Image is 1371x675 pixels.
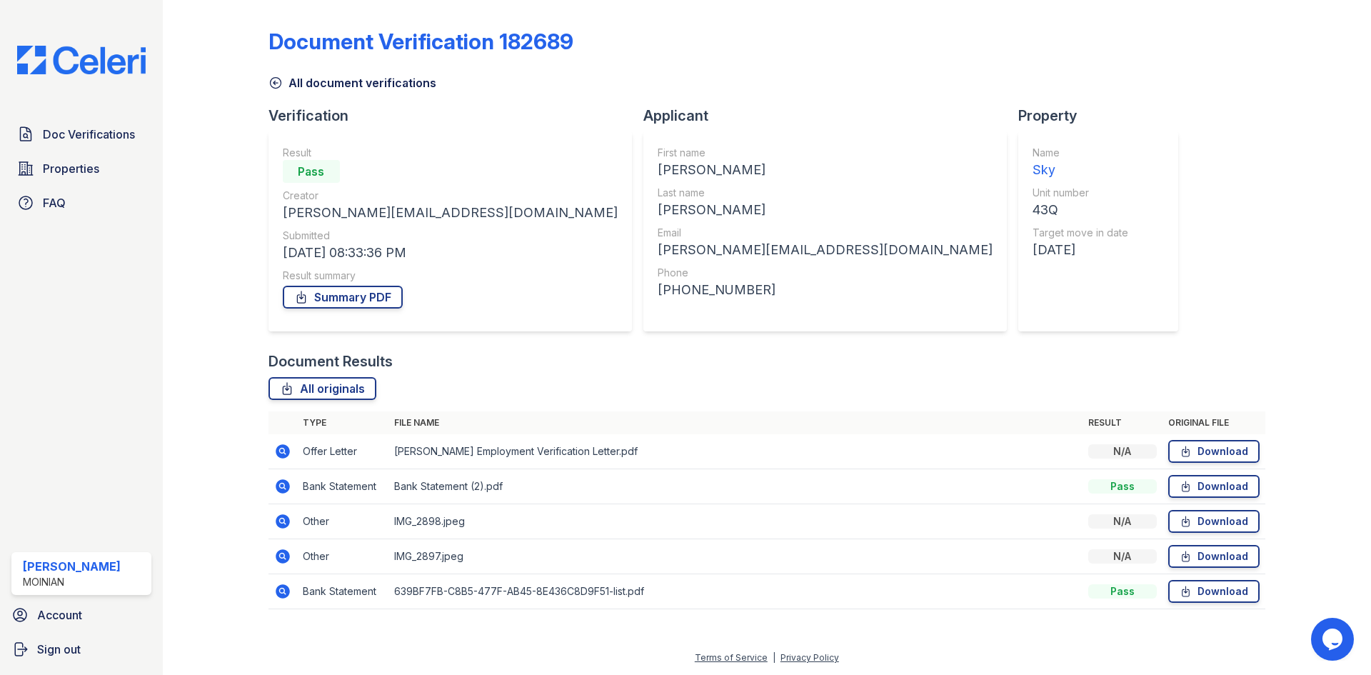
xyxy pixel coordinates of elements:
a: Summary PDF [283,286,403,309]
div: Target move in date [1033,226,1128,240]
span: Properties [43,160,99,177]
a: Download [1168,475,1260,498]
div: Creator [283,189,618,203]
div: Verification [268,106,643,126]
div: Result [283,146,618,160]
a: Download [1168,545,1260,568]
div: Phone [658,266,993,280]
div: Submitted [283,229,618,243]
div: Pass [283,160,340,183]
a: All document verifications [268,74,436,91]
div: [DATE] [1033,240,1128,260]
td: Bank Statement [297,574,388,609]
div: Unit number [1033,186,1128,200]
div: [PERSON_NAME][EMAIL_ADDRESS][DOMAIN_NAME] [658,240,993,260]
a: Terms of Service [695,652,768,663]
td: Bank Statement [297,469,388,504]
a: Privacy Policy [780,652,839,663]
a: Download [1168,510,1260,533]
th: File name [388,411,1083,434]
span: FAQ [43,194,66,211]
div: 43Q [1033,200,1128,220]
div: | [773,652,775,663]
td: [PERSON_NAME] Employment Verification Letter.pdf [388,434,1083,469]
div: Name [1033,146,1128,160]
div: Moinian [23,575,121,589]
div: Sky [1033,160,1128,180]
div: Property [1018,106,1190,126]
div: Result summary [283,269,618,283]
td: Other [297,539,388,574]
th: Result [1083,411,1162,434]
div: N/A [1088,514,1157,529]
div: [DATE] 08:33:36 PM [283,243,618,263]
td: 639BF7FB-C8B5-477F-AB45-8E436C8D9F51-list.pdf [388,574,1083,609]
div: [PERSON_NAME][EMAIL_ADDRESS][DOMAIN_NAME] [283,203,618,223]
td: IMG_2898.jpeg [388,504,1083,539]
span: Sign out [37,641,81,658]
div: Document Verification 182689 [268,29,573,54]
a: Download [1168,440,1260,463]
div: [PHONE_NUMBER] [658,280,993,300]
td: Other [297,504,388,539]
th: Original file [1162,411,1265,434]
a: Account [6,601,157,629]
div: Pass [1088,479,1157,494]
a: Doc Verifications [11,120,151,149]
div: Last name [658,186,993,200]
div: [PERSON_NAME] [23,558,121,575]
img: CE_Logo_Blue-a8612792a0a2168367f1c8372b55b34899dd931a85d93a1a3d3e32e68fde9ad4.png [6,46,157,74]
a: Properties [11,154,151,183]
td: Offer Letter [297,434,388,469]
div: First name [658,146,993,160]
div: N/A [1088,549,1157,564]
div: Document Results [268,351,393,371]
div: [PERSON_NAME] [658,200,993,220]
span: Account [37,606,82,624]
th: Type [297,411,388,434]
td: Bank Statement (2).pdf [388,469,1083,504]
a: All originals [268,377,376,400]
div: Pass [1088,584,1157,599]
div: Applicant [643,106,1018,126]
a: Sign out [6,635,157,664]
td: IMG_2897.jpeg [388,539,1083,574]
span: Doc Verifications [43,126,135,143]
a: Download [1168,580,1260,603]
div: Email [658,226,993,240]
div: [PERSON_NAME] [658,160,993,180]
a: FAQ [11,189,151,217]
div: N/A [1088,444,1157,459]
a: Name Sky [1033,146,1128,180]
iframe: chat widget [1311,618,1357,661]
